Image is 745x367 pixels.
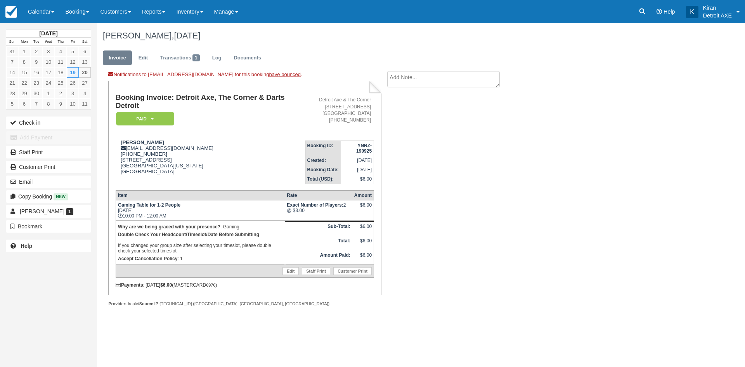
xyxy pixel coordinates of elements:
span: New [54,193,68,200]
strong: [DATE] [39,30,57,37]
b: Double Check Your Headcount/Timeslot/Date Before Submitting [118,232,259,237]
a: 19 [67,67,79,78]
strong: Why are we being graced with your presence? [118,224,220,230]
strong: [PERSON_NAME] [121,139,164,145]
th: Rate [285,191,352,200]
a: 15 [18,67,30,78]
th: Item [116,191,285,200]
p: Detroit AXE [703,12,732,19]
a: 30 [30,88,42,99]
a: 11 [79,99,91,109]
a: 1 [42,88,54,99]
a: 8 [18,57,30,67]
div: $6.00 [354,202,372,214]
strong: Provider: [108,301,126,306]
a: 26 [67,78,79,88]
span: [PERSON_NAME] [20,208,64,214]
a: 25 [55,78,67,88]
th: Wed [42,38,54,46]
strong: Accept Cancellation Policy [118,256,177,261]
a: 20 [79,67,91,78]
div: : [DATE] (MASTERCARD ) [116,282,374,288]
a: 16 [30,67,42,78]
button: Check-in [6,117,91,129]
span: [DATE] [174,31,200,40]
a: 7 [6,57,18,67]
th: Sat [79,38,91,46]
p: : Gaming [118,223,283,231]
th: Tue [30,38,42,46]
a: Invoice [103,50,132,66]
td: [DATE] 10:00 PM - 12:00 AM [116,200,285,221]
a: 31 [6,46,18,57]
a: Staff Print [302,267,330,275]
p: If you changed your group size after selecting your timeslot, please double check your selected t... [118,231,283,255]
strong: YNRZ-190925 [356,143,372,154]
a: 4 [55,46,67,57]
a: 29 [18,88,30,99]
a: Staff Print [6,146,91,158]
a: 13 [79,57,91,67]
a: Customer Print [6,161,91,173]
h1: [PERSON_NAME], [103,31,650,40]
a: 11 [55,57,67,67]
th: Created: [305,156,341,165]
a: 5 [6,99,18,109]
a: 3 [67,88,79,99]
p: : 1 [118,255,283,263]
th: Sun [6,38,18,46]
a: have bounced [269,71,301,77]
b: Help [21,243,32,249]
td: [DATE] [341,156,374,165]
p: Kiran [703,4,732,12]
a: 5 [67,46,79,57]
a: 21 [6,78,18,88]
button: Bookmark [6,220,91,233]
th: Amount [352,191,374,200]
span: 1 [66,208,73,215]
a: Transactions1 [154,50,206,66]
td: $6.00 [352,236,374,250]
td: 2 @ $3.00 [285,200,352,221]
button: Copy Booking New [6,190,91,203]
strong: Gaming Table for 1-2 People [118,202,180,208]
span: 1 [192,54,200,61]
a: 27 [79,78,91,88]
a: 10 [42,57,54,67]
a: 9 [55,99,67,109]
a: 18 [55,67,67,78]
strong: Payments [116,282,143,288]
a: [PERSON_NAME] 1 [6,205,91,217]
a: 28 [6,88,18,99]
small: 6976 [206,283,215,287]
em: Paid [116,112,174,125]
a: 4 [79,88,91,99]
th: Total: [285,236,352,250]
a: 9 [30,57,42,67]
a: 23 [30,78,42,88]
div: K [686,6,698,18]
span: Help [664,9,675,15]
a: 14 [6,67,18,78]
img: checkfront-main-nav-mini-logo.png [5,6,17,18]
button: Add Payment [6,131,91,144]
a: 2 [55,88,67,99]
th: Amount Paid: [285,250,352,265]
a: 24 [42,78,54,88]
a: 12 [67,57,79,67]
a: Documents [228,50,267,66]
a: 8 [42,99,54,109]
td: $6.00 [352,221,374,236]
a: 1 [18,46,30,57]
a: Customer Print [333,267,372,275]
strong: Exact Number of Players [287,202,343,208]
address: Detroit Axe & The Corner [STREET_ADDRESS] [GEOGRAPHIC_DATA] [PHONE_NUMBER] [308,97,371,123]
th: Booking ID: [305,141,341,156]
th: Booking Date: [305,165,341,174]
a: Log [206,50,227,66]
a: 6 [79,46,91,57]
h1: Booking Invoice: Detroit Axe, The Corner & Darts Detroit [116,94,305,110]
a: Paid [116,111,172,126]
td: $6.00 [341,174,374,184]
th: Fri [67,38,79,46]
